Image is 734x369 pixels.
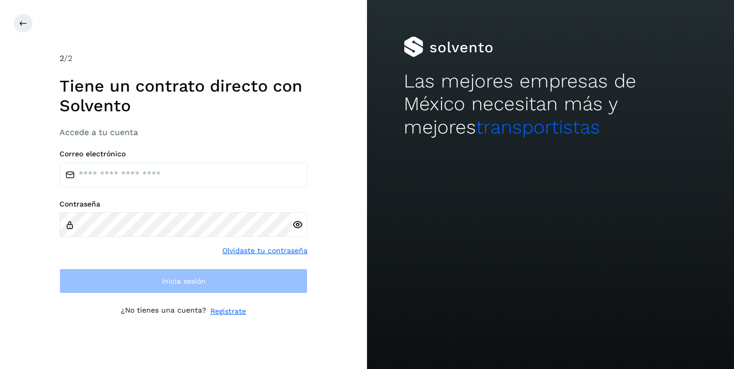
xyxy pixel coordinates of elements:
span: 2 [59,53,64,63]
p: ¿No tienes una cuenta? [121,306,206,317]
label: Contraseña [59,200,308,209]
h2: Las mejores empresas de México necesitan más y mejores [404,70,697,139]
button: Inicia sesión [59,269,308,293]
span: transportistas [476,116,600,138]
h3: Accede a tu cuenta [59,127,308,137]
a: Regístrate [210,306,246,317]
a: Olvidaste tu contraseña [222,245,308,256]
div: /2 [59,52,308,65]
h1: Tiene un contrato directo con Solvento [59,76,308,116]
span: Inicia sesión [162,277,206,285]
label: Correo electrónico [59,150,308,158]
